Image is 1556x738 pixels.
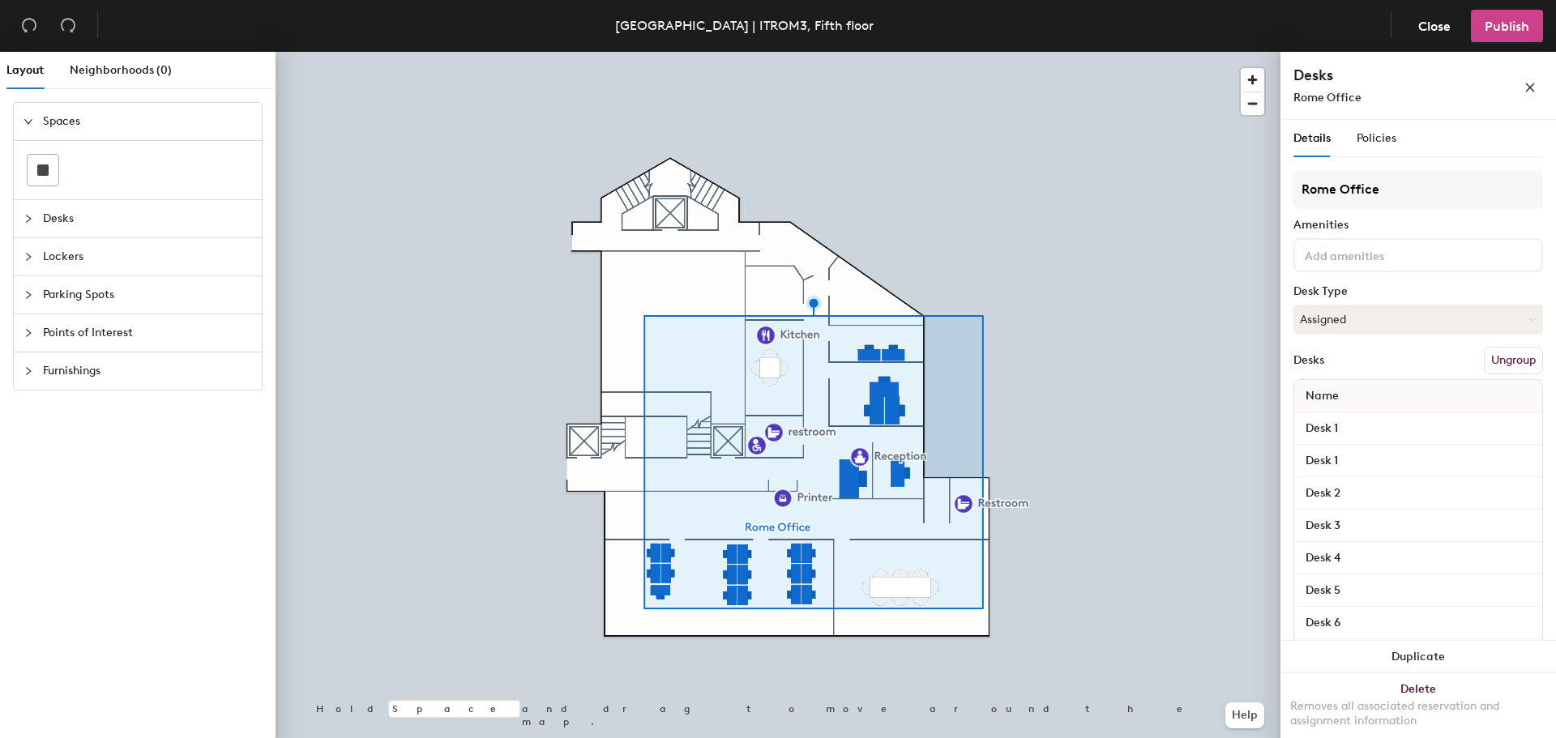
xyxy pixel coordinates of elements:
[70,63,172,77] span: Neighborhoods (0)
[1418,19,1451,34] span: Close
[1297,612,1539,634] input: Unnamed desk
[6,63,44,77] span: Layout
[13,10,45,42] button: Undo (⌘ + Z)
[43,276,252,314] span: Parking Spots
[21,17,37,33] span: undo
[1280,641,1556,673] button: Duplicate
[1357,131,1396,145] span: Policies
[24,117,33,126] span: expanded
[1293,305,1543,334] button: Assigned
[1293,91,1361,105] span: Rome Office
[1471,10,1543,42] button: Publish
[1297,547,1539,569] input: Unnamed desk
[24,328,33,338] span: collapsed
[1484,347,1543,374] button: Ungroup
[43,314,252,352] span: Points of Interest
[1297,417,1539,440] input: Unnamed desk
[1404,10,1464,42] button: Close
[43,352,252,390] span: Furnishings
[24,252,33,262] span: collapsed
[24,366,33,376] span: collapsed
[24,214,33,224] span: collapsed
[1293,65,1472,86] h4: Desks
[615,15,874,36] div: [GEOGRAPHIC_DATA] | ITROM3, Fifth floor
[24,290,33,300] span: collapsed
[1524,82,1536,93] span: close
[1302,245,1447,264] input: Add amenities
[1225,702,1264,728] button: Help
[43,200,252,237] span: Desks
[43,103,252,140] span: Spaces
[1297,382,1347,411] span: Name
[1297,514,1539,537] input: Unnamed desk
[1297,450,1539,472] input: Unnamed desk
[52,10,84,42] button: Redo (⌘ + ⇧ + Z)
[1293,285,1543,298] div: Desk Type
[1485,19,1529,34] span: Publish
[43,238,252,275] span: Lockers
[1293,219,1543,232] div: Amenities
[1290,699,1546,728] div: Removes all associated reservation and assignment information
[1293,354,1324,367] div: Desks
[1293,131,1331,145] span: Details
[1297,482,1539,505] input: Unnamed desk
[1297,579,1539,602] input: Unnamed desk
